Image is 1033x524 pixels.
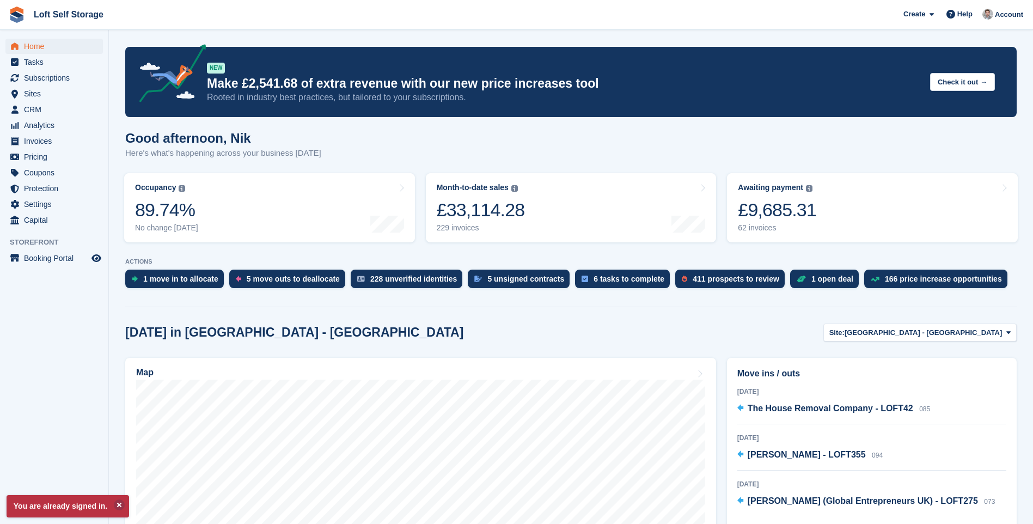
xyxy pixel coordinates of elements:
div: 411 prospects to review [693,275,779,283]
span: Help [957,9,973,20]
div: 1 open deal [811,275,853,283]
span: Subscriptions [24,70,89,86]
span: Protection [24,181,89,196]
p: Make £2,541.68 of extra revenue with our new price increases tool [207,76,921,92]
h2: Map [136,368,154,377]
span: Invoices [24,133,89,149]
span: [PERSON_NAME] - LOFT355 [748,450,866,459]
a: The House Removal Company - LOFT42 085 [737,402,931,416]
span: 085 [919,405,930,413]
div: [DATE] [737,479,1006,489]
p: You are already signed in. [7,495,129,517]
img: Nik Williams [982,9,993,20]
span: Analytics [24,118,89,133]
span: Pricing [24,149,89,164]
span: 094 [872,452,883,459]
img: icon-info-grey-7440780725fd019a000dd9b08b2336e03edf1995a4989e88bcd33f0948082b44.svg [179,185,185,192]
span: Storefront [10,237,108,248]
div: 5 unsigned contracts [487,275,564,283]
h2: Move ins / outs [737,367,1006,380]
img: deal-1b604bf984904fb50ccaf53a9ad4b4a5d6e5aea283cecdc64d6e3604feb123c2.svg [797,275,806,283]
span: CRM [24,102,89,117]
div: 1 move in to allocate [143,275,218,283]
div: 166 price increase opportunities [885,275,1002,283]
div: Month-to-date sales [437,183,509,192]
span: Capital [24,212,89,228]
a: [PERSON_NAME] (Global Entrepreneurs UK) - LOFT275 073 [737,495,995,509]
span: The House Removal Company - LOFT42 [748,404,913,413]
a: menu [5,54,103,70]
img: icon-info-grey-7440780725fd019a000dd9b08b2336e03edf1995a4989e88bcd33f0948082b44.svg [511,185,518,192]
a: 1 open deal [790,270,864,294]
a: 5 move outs to deallocate [229,270,351,294]
div: Occupancy [135,183,176,192]
a: Awaiting payment £9,685.31 62 invoices [727,173,1018,242]
a: menu [5,212,103,228]
div: 62 invoices [738,223,816,233]
p: Rooted in industry best practices, but tailored to your subscriptions. [207,92,921,103]
a: Loft Self Storage [29,5,108,23]
span: 073 [984,498,995,505]
h1: Good afternoon, Nik [125,131,321,145]
a: 1 move in to allocate [125,270,229,294]
div: 89.74% [135,199,198,221]
a: menu [5,39,103,54]
span: Booking Portal [24,251,89,266]
div: 229 invoices [437,223,525,233]
img: move_outs_to_deallocate_icon-f764333ba52eb49d3ac5e1228854f67142a1ed5810a6f6cc68b1a99e826820c5.svg [236,276,241,282]
div: £9,685.31 [738,199,816,221]
a: [PERSON_NAME] - LOFT355 094 [737,448,883,462]
img: price_increase_opportunities-93ffe204e8149a01c8c9dc8f82e8f89637d9d84a8eef4429ea346261dce0b2c0.svg [871,277,879,282]
span: [PERSON_NAME] (Global Entrepreneurs UK) - LOFT275 [748,496,978,505]
div: 228 unverified identities [370,275,457,283]
a: menu [5,165,103,180]
span: Account [995,9,1023,20]
div: £33,114.28 [437,199,525,221]
a: Preview store [90,252,103,265]
a: menu [5,86,103,101]
button: Check it out → [930,73,995,91]
p: ACTIONS [125,258,1017,265]
button: Site: [GEOGRAPHIC_DATA] - [GEOGRAPHIC_DATA] [823,324,1017,342]
h2: [DATE] in [GEOGRAPHIC_DATA] - [GEOGRAPHIC_DATA] [125,325,463,340]
a: 6 tasks to complete [575,270,675,294]
div: 6 tasks to complete [594,275,664,283]
div: No change [DATE] [135,223,198,233]
a: 411 prospects to review [675,270,790,294]
img: task-75834270c22a3079a89374b754ae025e5fb1db73e45f91037f5363f120a921f8.svg [582,276,588,282]
a: Month-to-date sales £33,114.28 229 invoices [426,173,717,242]
a: menu [5,102,103,117]
div: 5 move outs to deallocate [247,275,340,283]
a: menu [5,118,103,133]
span: Sites [24,86,89,101]
img: icon-info-grey-7440780725fd019a000dd9b08b2336e03edf1995a4989e88bcd33f0948082b44.svg [806,185,812,192]
img: contract_signature_icon-13c848040528278c33f63329250d36e43548de30e8caae1d1a13099fd9432cc5.svg [474,276,482,282]
span: Create [903,9,925,20]
a: menu [5,181,103,196]
img: verify_identity-adf6edd0f0f0b5bbfe63781bf79b02c33cf7c696d77639b501bdc392416b5a36.svg [357,276,365,282]
span: Settings [24,197,89,212]
span: Coupons [24,165,89,180]
a: 228 unverified identities [351,270,468,294]
div: Awaiting payment [738,183,803,192]
span: Site: [829,327,845,338]
img: prospect-51fa495bee0391a8d652442698ab0144808aea92771e9ea1ae160a38d050c398.svg [682,276,687,282]
span: [GEOGRAPHIC_DATA] - [GEOGRAPHIC_DATA] [845,327,1002,338]
span: Home [24,39,89,54]
a: menu [5,149,103,164]
img: move_ins_to_allocate_icon-fdf77a2bb77ea45bf5b3d319d69a93e2d87916cf1d5bf7949dd705db3b84f3ca.svg [132,276,138,282]
img: stora-icon-8386f47178a22dfd0bd8f6a31ec36ba5ce8667c1dd55bd0f319d3a0aa187defe.svg [9,7,25,23]
div: [DATE] [737,387,1006,397]
a: Occupancy 89.74% No change [DATE] [124,173,415,242]
a: 5 unsigned contracts [468,270,575,294]
a: menu [5,251,103,266]
a: 166 price increase opportunities [864,270,1013,294]
p: Here's what's happening across your business [DATE] [125,147,321,160]
img: price-adjustments-announcement-icon-8257ccfd72463d97f412b2fc003d46551f7dbcb40ab6d574587a9cd5c0d94... [130,44,206,106]
span: Tasks [24,54,89,70]
div: NEW [207,63,225,74]
div: [DATE] [737,433,1006,443]
a: menu [5,197,103,212]
a: menu [5,133,103,149]
a: menu [5,70,103,86]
